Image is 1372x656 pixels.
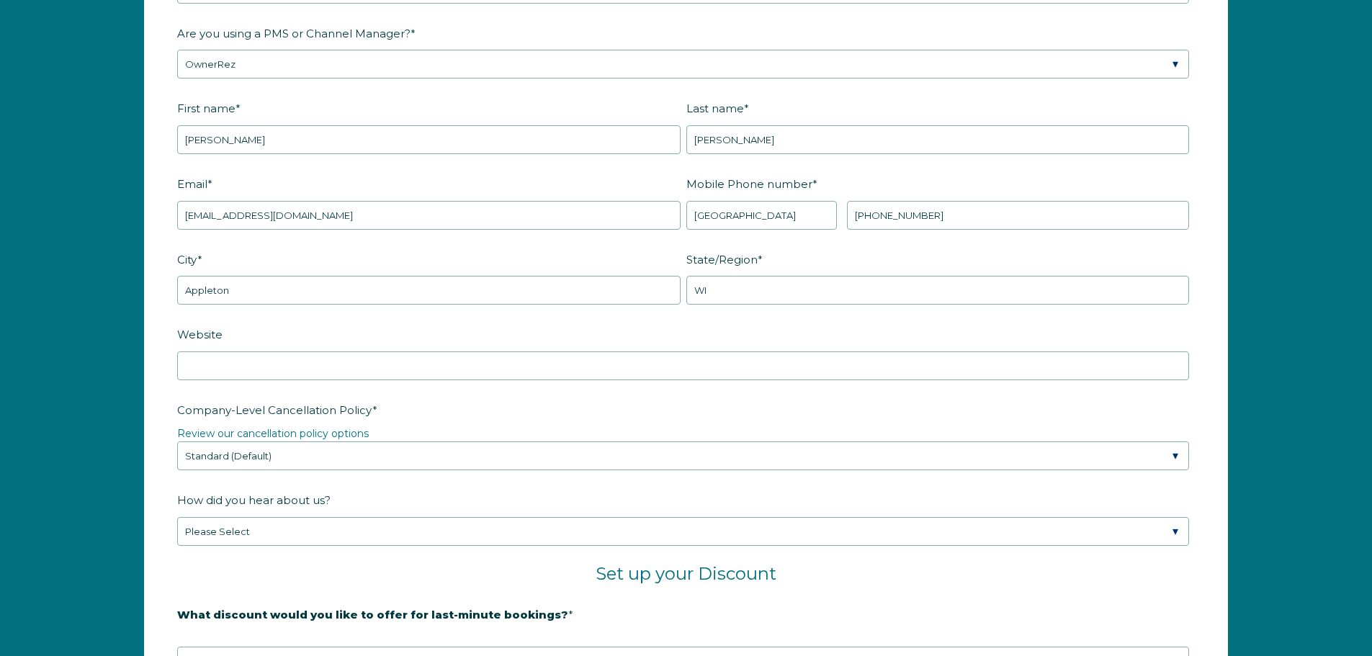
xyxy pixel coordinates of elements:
[686,248,758,271] span: State/Region
[177,97,236,120] span: First name
[177,323,223,346] span: Website
[177,489,331,511] span: How did you hear about us?
[686,97,744,120] span: Last name
[686,173,812,195] span: Mobile Phone number
[177,248,197,271] span: City
[177,632,403,645] strong: 20% is recommended, minimum of 10%
[177,173,207,195] span: Email
[177,399,372,421] span: Company-Level Cancellation Policy
[177,608,568,621] strong: What discount would you like to offer for last-minute bookings?
[596,563,776,584] span: Set up your Discount
[177,22,411,45] span: Are you using a PMS or Channel Manager?
[177,427,369,440] a: Review our cancellation policy options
